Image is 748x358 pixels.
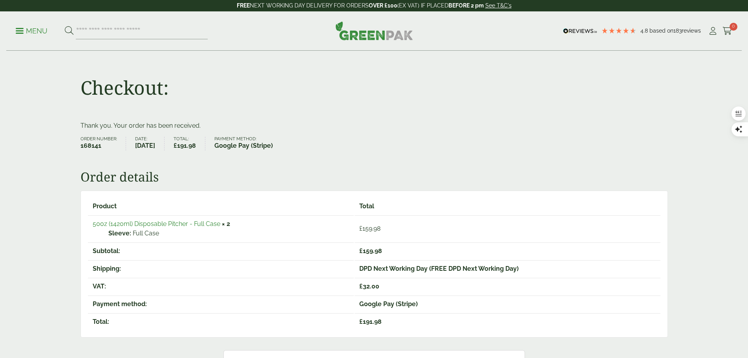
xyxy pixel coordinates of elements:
bdi: 159.98 [359,225,380,232]
li: Order number: [80,137,126,151]
span: Based on [649,28,673,34]
a: 0 [722,25,732,37]
th: VAT: [88,278,354,295]
i: Cart [722,27,732,35]
span: £ [174,142,177,149]
a: Menu [16,26,48,34]
strong: 168141 [80,141,117,151]
strong: FREE [237,2,250,9]
h2: Order details [80,169,668,184]
span: 191.98 [359,318,382,325]
strong: × 2 [222,220,230,228]
th: Total [355,198,660,215]
a: 50oz (1420ml) Disposable Pitcher - Full Case [93,220,220,228]
td: Google Pay (Stripe) [355,296,660,312]
span: 183 [673,28,682,34]
strong: Sleeve: [108,229,131,238]
th: Total: [88,313,354,330]
i: My Account [708,27,718,35]
span: 4.8 [640,28,649,34]
div: 4.79 Stars [601,27,636,34]
bdi: 191.98 [174,142,196,149]
th: Product [88,198,354,215]
span: 32.00 [359,283,379,290]
span: £ [359,318,363,325]
li: Total: [174,137,205,151]
h1: Checkout: [80,76,169,99]
strong: [DATE] [135,141,155,151]
th: Shipping: [88,260,354,277]
span: 0 [730,23,737,31]
p: Thank you. Your order has been received. [80,121,668,130]
span: 159.98 [359,247,382,255]
p: Full Case [108,229,349,238]
p: Menu [16,26,48,36]
a: See T&C's [485,2,512,9]
span: reviews [682,28,701,34]
strong: BEFORE 2 pm [448,2,484,9]
th: Subtotal: [88,242,354,259]
img: REVIEWS.io [563,28,597,34]
td: DPD Next Working Day (FREE DPD Next Working Day) [355,260,660,277]
li: Payment method: [214,137,282,151]
strong: Google Pay (Stripe) [214,141,273,151]
img: GreenPak Supplies [335,21,413,40]
span: £ [359,225,362,232]
span: £ [359,247,363,255]
span: £ [359,283,363,290]
strong: OVER £100 [369,2,397,9]
li: Date: [135,137,165,151]
th: Payment method: [88,296,354,312]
